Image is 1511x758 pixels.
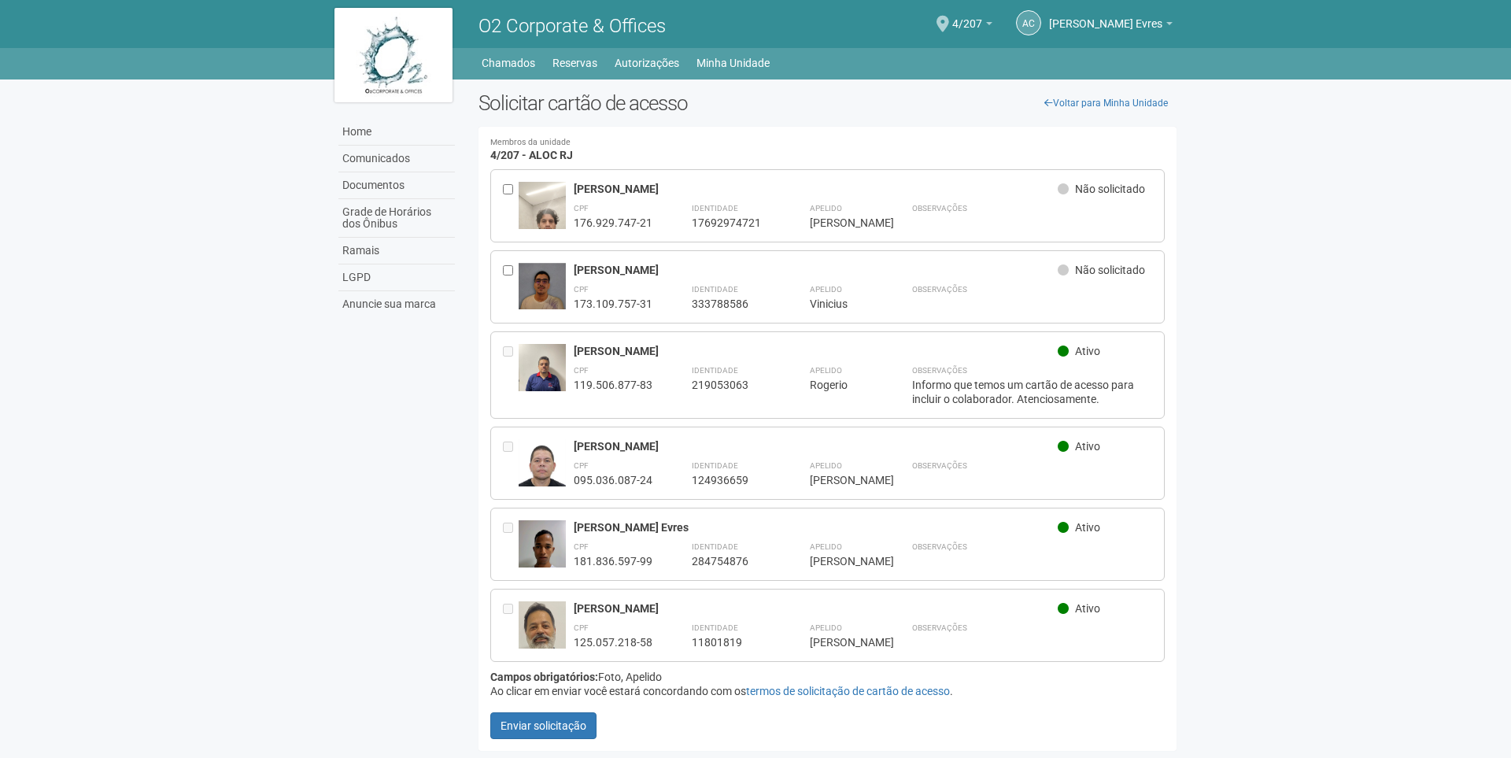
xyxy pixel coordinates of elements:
a: Anuncie sua marca [338,291,455,317]
div: [PERSON_NAME] [810,216,873,230]
a: Reservas [552,52,597,74]
strong: CPF [574,366,589,375]
div: [PERSON_NAME] [574,182,1058,196]
img: user.jpg [519,601,566,668]
strong: Observações [912,366,967,375]
div: [PERSON_NAME] [574,263,1058,277]
h2: Solicitar cartão de acesso [478,91,1177,115]
div: Entre em contato com a Aministração para solicitar o cancelamento ou 2a via [503,601,519,649]
strong: Apelido [810,285,842,294]
strong: Apelido [810,623,842,632]
strong: Observações [912,461,967,470]
a: Home [338,119,455,146]
span: Ativo [1075,521,1100,534]
a: Ramais [338,238,455,264]
div: Informo que temos um cartão de acesso para incluir o colaborador. Atenciosamente. [912,378,1152,406]
strong: Observações [912,542,967,551]
a: Grade de Horários dos Ônibus [338,199,455,238]
span: Ativo [1075,345,1100,357]
strong: Apelido [810,204,842,213]
div: [PERSON_NAME] [810,554,873,568]
div: 219053063 [692,378,770,392]
div: [PERSON_NAME] [574,601,1058,616]
img: user.jpg [519,439,566,497]
div: [PERSON_NAME] [574,344,1058,358]
span: Ativo [1075,440,1100,453]
div: 124936659 [692,473,770,487]
h4: 4/207 - ALOC RJ [490,139,1165,161]
div: 333788586 [692,297,770,311]
div: 181.836.597-99 [574,554,652,568]
a: LGPD [338,264,455,291]
strong: Apelido [810,542,842,551]
img: logo.jpg [334,8,453,102]
div: Entre em contato com a Aministração para solicitar o cancelamento ou 2a via [503,344,519,406]
button: Enviar solicitação [490,712,597,739]
img: user.jpg [519,182,566,245]
div: 095.036.087-24 [574,473,652,487]
div: Ao clicar em enviar você estará concordando com os . [490,684,1165,698]
strong: CPF [574,204,589,213]
strong: Identidade [692,204,738,213]
a: Documentos [338,172,455,199]
strong: CPF [574,542,589,551]
strong: Observações [912,204,967,213]
strong: Identidade [692,461,738,470]
span: O2 Corporate & Offices [478,15,666,37]
div: Entre em contato com a Aministração para solicitar o cancelamento ou 2a via [503,520,519,568]
a: [PERSON_NAME] Evres [1049,20,1173,32]
div: [PERSON_NAME] [810,635,873,649]
a: Autorizações [615,52,679,74]
strong: Apelido [810,461,842,470]
a: Minha Unidade [696,52,770,74]
small: Membros da unidade [490,139,1165,147]
div: 173.109.757-31 [574,297,652,311]
span: Não solicitado [1075,183,1145,195]
strong: Observações [912,285,967,294]
div: 284754876 [692,554,770,568]
strong: Identidade [692,285,738,294]
div: 176.929.747-21 [574,216,652,230]
div: Entre em contato com a Aministração para solicitar o cancelamento ou 2a via [503,439,519,487]
div: 17692974721 [692,216,770,230]
div: 125.057.218-58 [574,635,652,649]
div: Foto, Apelido [490,670,1165,684]
strong: Observações [912,623,967,632]
span: Armando Conceição Evres [1049,2,1162,30]
div: 11801819 [692,635,770,649]
strong: CPF [574,285,589,294]
div: 119.506.877-83 [574,378,652,392]
a: termos de solicitação de cartão de acesso [746,685,950,697]
strong: Identidade [692,542,738,551]
div: Rogerio [810,378,873,392]
img: user.jpg [519,263,566,309]
div: [PERSON_NAME] [810,473,873,487]
strong: Identidade [692,623,738,632]
a: Chamados [482,52,535,74]
a: 4/207 [952,20,992,32]
strong: CPF [574,461,589,470]
div: [PERSON_NAME] Evres [574,520,1058,534]
span: 4/207 [952,2,982,30]
strong: Apelido [810,366,842,375]
strong: Campos obrigatórios: [490,671,598,683]
div: Vinicius [810,297,873,311]
strong: Identidade [692,366,738,375]
a: Comunicados [338,146,455,172]
img: user.jpg [519,344,566,407]
span: Ativo [1075,602,1100,615]
span: Não solicitado [1075,264,1145,276]
img: user.jpg [519,520,566,583]
div: [PERSON_NAME] [574,439,1058,453]
strong: CPF [574,623,589,632]
a: Voltar para Minha Unidade [1036,91,1177,115]
a: AC [1016,10,1041,35]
